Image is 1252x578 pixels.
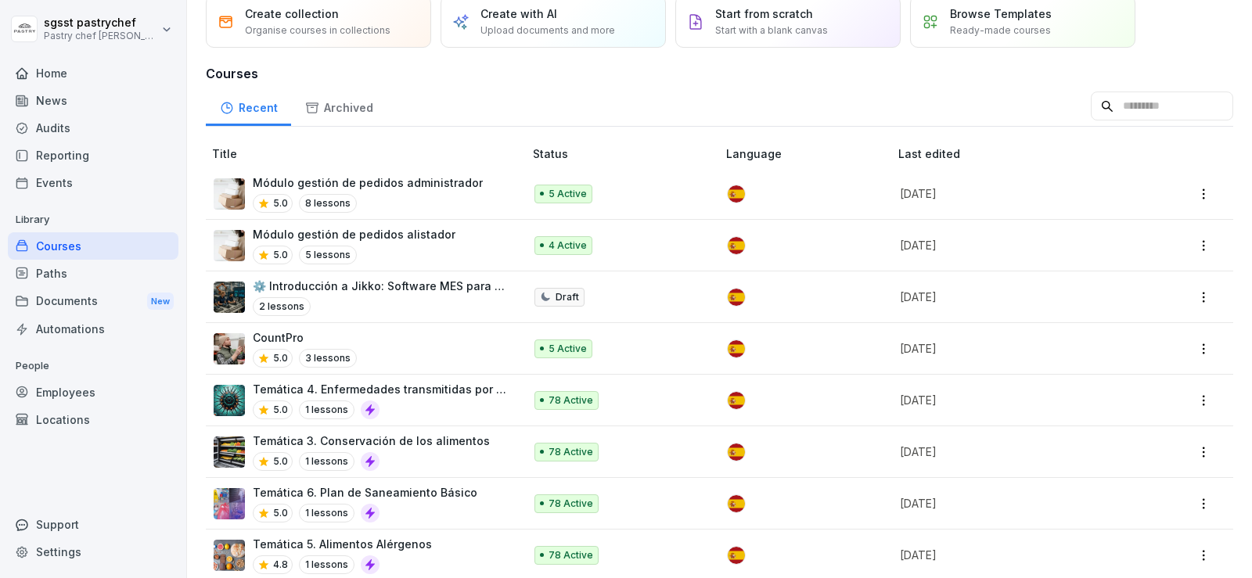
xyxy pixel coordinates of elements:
img: es.svg [728,289,745,306]
p: Módulo gestión de pedidos administrador [253,174,483,191]
img: es.svg [728,185,745,203]
p: sgsst pastrychef [44,16,158,30]
img: frq77ysdix3y9as6qvhv4ihg.png [214,385,245,416]
p: 5.0 [273,506,288,520]
a: Paths [8,260,178,287]
p: 5 Active [549,342,587,356]
p: Ready-made courses [950,23,1051,38]
p: Library [8,207,178,232]
a: Recent [206,86,291,126]
p: 5 Active [549,187,587,201]
img: mhb727d105t9k4tb0y7eu9rv.png [214,488,245,519]
p: [DATE] [900,340,1129,357]
p: 1 lessons [299,452,354,471]
a: DocumentsNew [8,287,178,316]
p: [DATE] [900,185,1129,202]
p: [DATE] [900,237,1129,253]
p: 5.0 [273,248,288,262]
p: 1 lessons [299,400,354,419]
img: wwf9md3iy1bon5x53p9kcas9.png [214,540,245,571]
p: 3 lessons [299,349,357,368]
p: 2 lessons [253,297,311,316]
p: 4.8 [273,558,288,572]
img: iaen9j96uzhvjmkazu9yscya.png [214,178,245,210]
a: News [8,87,178,114]
p: ⚙️ Introducción a Jikko: Software MES para Producción [253,278,508,294]
a: Courses [8,232,178,260]
p: [DATE] [900,443,1129,460]
img: txp9jo0aqkvplb2936hgnpad.png [214,282,245,313]
p: Last edited [898,145,1148,162]
p: Temática 4. Enfermedades transmitidas por alimentos ETA'S [253,381,508,397]
a: Home [8,59,178,87]
p: 5.0 [273,454,288,469]
p: Upload documents and more [480,23,615,38]
img: es.svg [728,495,745,512]
a: Events [8,169,178,196]
img: es.svg [728,443,745,461]
img: es.svg [728,340,745,357]
img: es.svg [728,547,745,564]
h3: Courses [206,64,1233,83]
p: Temática 3. Conservación de los alimentos [253,433,490,449]
div: Support [8,511,178,538]
p: 5.0 [273,351,288,365]
img: iaen9j96uzhvjmkazu9yscya.png [214,230,245,261]
p: Status [533,145,720,162]
div: New [147,293,174,311]
p: Pastry chef [PERSON_NAME] y Cocina gourmet [44,31,158,41]
a: Settings [8,538,178,565]
p: Create collection [245,5,339,22]
img: nanuqyb3jmpxevmk16xmqivn.png [214,333,245,364]
p: [DATE] [900,495,1129,512]
p: Draft [556,290,579,304]
a: Automations [8,315,178,343]
p: People [8,354,178,379]
p: Create with AI [480,5,557,22]
p: [DATE] [900,392,1129,408]
p: CountPro [253,329,357,346]
img: es.svg [728,237,745,254]
p: Title [212,145,527,162]
p: 5.0 [273,196,288,210]
p: 8 lessons [299,194,357,213]
p: 5 lessons [299,246,357,264]
p: Browse Templates [950,5,1052,22]
p: Start from scratch [715,5,813,22]
a: Employees [8,379,178,406]
p: [DATE] [900,547,1129,563]
p: 4 Active [549,239,587,253]
p: Organise courses in collections [245,23,390,38]
div: Documents [8,287,178,316]
p: 1 lessons [299,555,354,574]
a: Reporting [8,142,178,169]
p: 1 lessons [299,504,354,522]
p: Módulo gestión de pedidos alistador [253,226,455,242]
img: es.svg [728,392,745,409]
p: 78 Active [549,393,593,407]
p: 78 Active [549,497,593,511]
p: Start with a blank canvas [715,23,828,38]
p: 5.0 [273,403,288,417]
p: Temática 6. Plan de Saneamiento Básico [253,484,477,501]
a: Locations [8,406,178,433]
a: Audits [8,114,178,142]
p: [DATE] [900,289,1129,305]
p: Temática 5. Alimentos Alérgenos [253,536,432,552]
img: ob1temx17qa248jtpkauy3pv.png [214,436,245,468]
a: Archived [291,86,387,126]
p: 78 Active [549,445,593,459]
p: Language [726,145,892,162]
